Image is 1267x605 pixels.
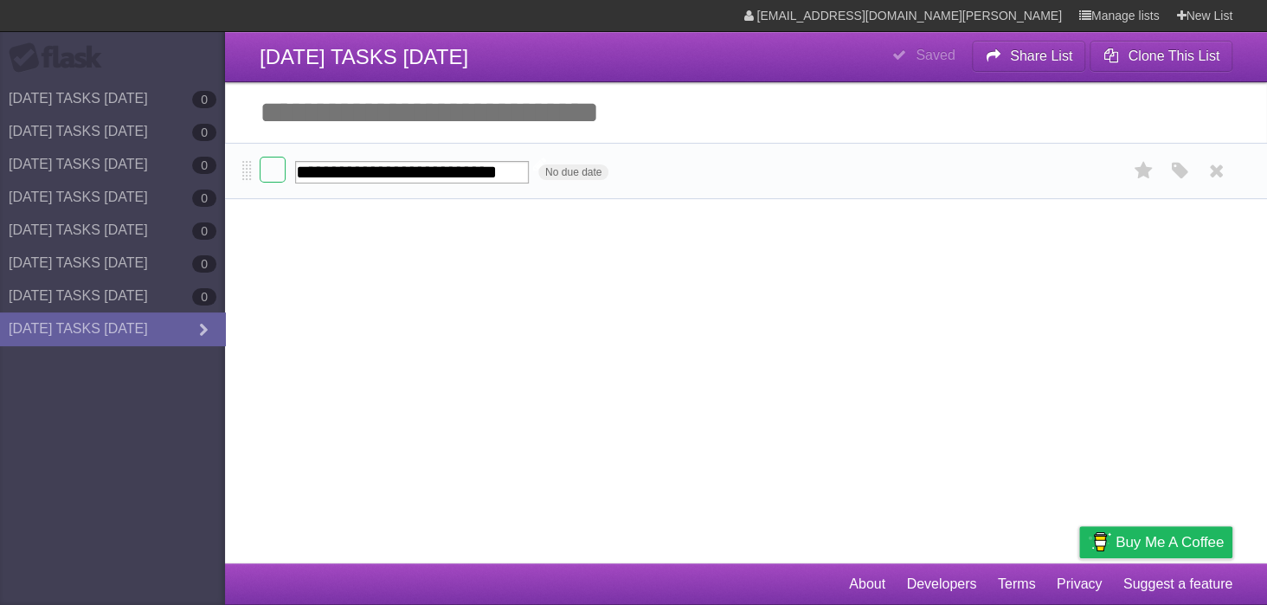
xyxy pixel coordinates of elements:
button: Clone This List [1090,41,1232,72]
a: Buy me a coffee [1079,526,1232,558]
b: 0 [192,124,216,141]
a: Suggest a feature [1123,568,1232,601]
b: 0 [192,255,216,273]
a: Terms [998,568,1036,601]
label: Done [260,157,286,183]
b: Clone This List [1128,48,1219,63]
b: 0 [192,157,216,174]
b: Saved [916,48,955,62]
span: Buy me a coffee [1116,527,1224,557]
div: Flask [9,42,113,74]
a: Developers [906,568,976,601]
b: 0 [192,91,216,108]
b: Share List [1010,48,1072,63]
b: 0 [192,288,216,306]
button: Share List [972,41,1086,72]
span: No due date [538,164,608,180]
b: 0 [192,190,216,207]
a: About [849,568,885,601]
img: Buy me a coffee [1088,527,1111,557]
label: Star task [1127,157,1160,185]
a: Privacy [1057,568,1102,601]
span: [DATE] TASKS [DATE] [260,45,468,68]
b: 0 [192,222,216,240]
